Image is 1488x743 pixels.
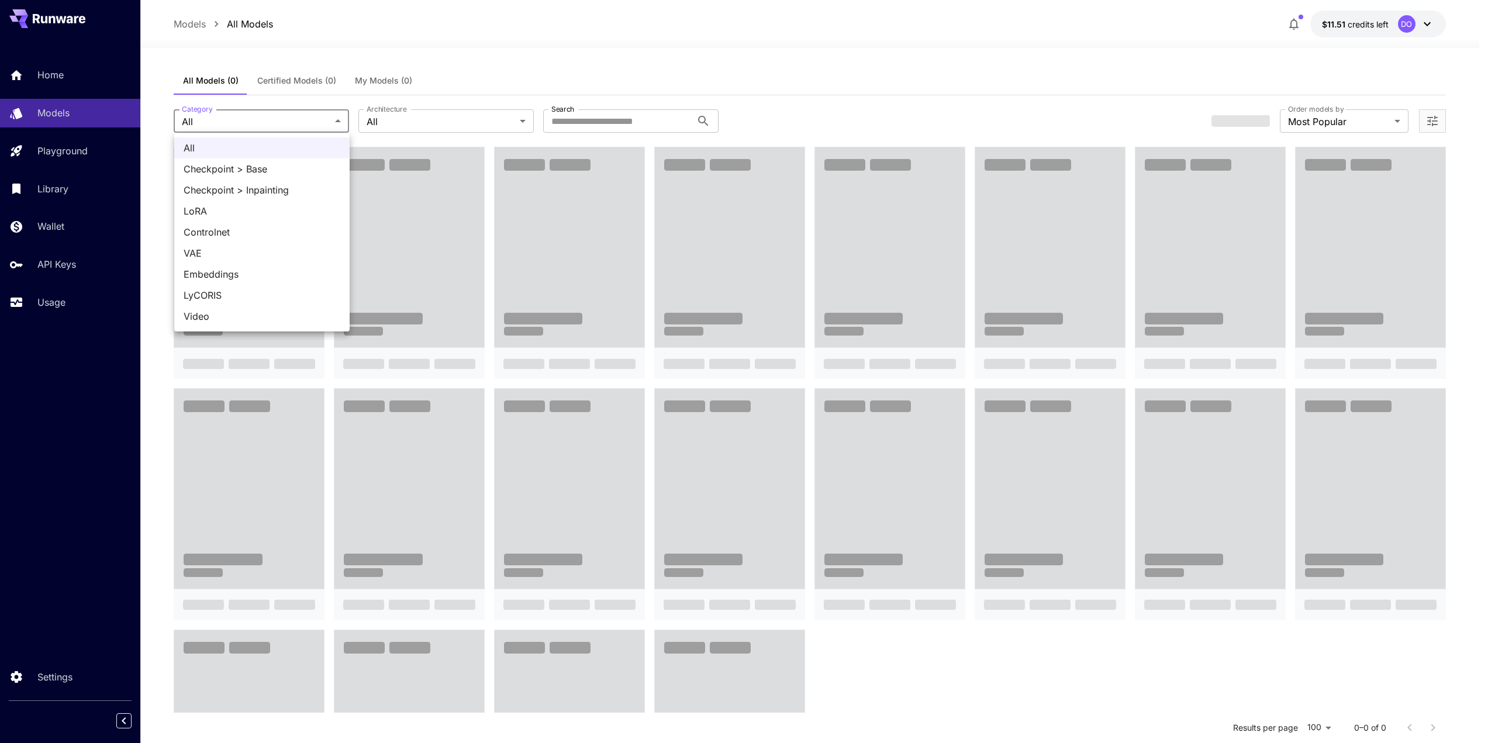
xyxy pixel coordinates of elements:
[184,204,340,218] span: LoRA
[184,246,340,260] span: VAE
[184,309,340,323] span: Video
[184,288,340,302] span: LyCORIS
[184,267,340,281] span: Embeddings
[184,183,340,197] span: Checkpoint > Inpainting
[184,141,340,155] span: All
[184,225,340,239] span: Controlnet
[184,162,340,176] span: Checkpoint > Base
